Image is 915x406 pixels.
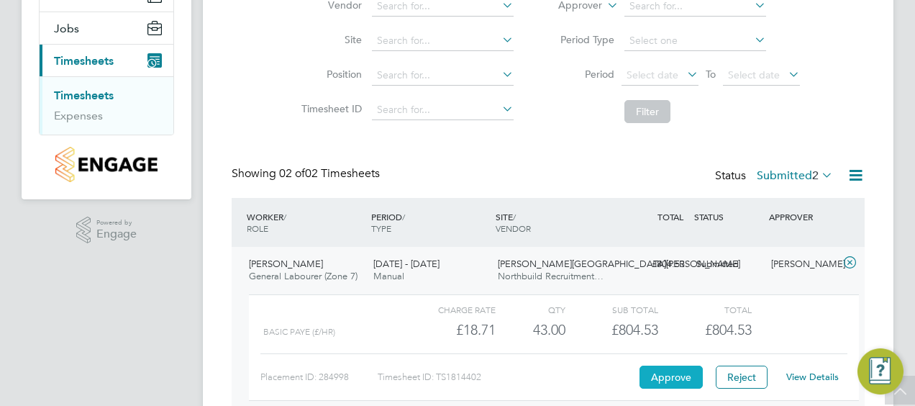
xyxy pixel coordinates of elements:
[786,371,839,383] a: View Details
[565,301,658,318] div: Sub Total
[550,68,614,81] label: Period
[658,301,751,318] div: Total
[402,211,405,222] span: /
[249,270,358,282] span: General Labourer (Zone 7)
[297,68,362,81] label: Position
[624,100,670,123] button: Filter
[701,65,720,84] span: To
[492,204,616,241] div: SITE
[403,318,496,342] div: £18.71
[96,228,137,240] span: Engage
[372,100,514,120] input: Search for...
[639,366,703,389] button: Approve
[279,166,305,181] span: 02 of
[403,301,496,318] div: Charge rate
[716,366,768,389] button: Reject
[96,217,137,229] span: Powered by
[550,33,614,46] label: Period Type
[624,31,766,51] input: Select one
[279,166,380,181] span: 02 Timesheets
[565,318,658,342] div: £804.53
[657,211,683,222] span: TOTAL
[76,217,137,244] a: Powered byEngage
[39,147,174,182] a: Go to home page
[373,270,404,282] span: Manual
[243,204,368,241] div: WORKER
[263,327,335,337] span: BASIC PAYE (£/HR)
[691,204,765,230] div: STATUS
[297,102,362,115] label: Timesheet ID
[378,366,636,389] div: Timesheet ID: TS1814402
[40,12,173,44] button: Jobs
[757,168,833,183] label: Submitted
[496,318,565,342] div: 43.00
[54,22,79,35] span: Jobs
[249,258,323,270] span: [PERSON_NAME]
[705,321,752,338] span: £804.53
[728,68,780,81] span: Select date
[857,348,903,394] button: Engage Resource Center
[368,204,492,241] div: PERIOD
[498,270,604,282] span: Northbuild Recruitment…
[496,222,531,234] span: VENDOR
[616,253,691,276] div: £804.53
[498,258,740,270] span: [PERSON_NAME][GEOGRAPHIC_DATA][PERSON_NAME]
[54,54,114,68] span: Timesheets
[812,168,819,183] span: 2
[247,222,268,234] span: ROLE
[373,258,440,270] span: [DATE] - [DATE]
[297,33,362,46] label: Site
[513,211,516,222] span: /
[765,253,840,276] div: [PERSON_NAME]
[283,211,286,222] span: /
[496,301,565,318] div: QTY
[372,66,514,86] input: Search for...
[372,31,514,51] input: Search for...
[40,45,173,76] button: Timesheets
[371,222,391,234] span: TYPE
[260,366,378,389] div: Placement ID: 284998
[715,166,836,186] div: Status
[765,204,840,230] div: APPROVER
[55,147,157,182] img: countryside-properties-logo-retina.png
[627,68,678,81] span: Select date
[232,166,383,181] div: Showing
[54,89,114,102] a: Timesheets
[691,253,765,276] div: Submitted
[54,109,103,122] a: Expenses
[40,76,173,135] div: Timesheets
